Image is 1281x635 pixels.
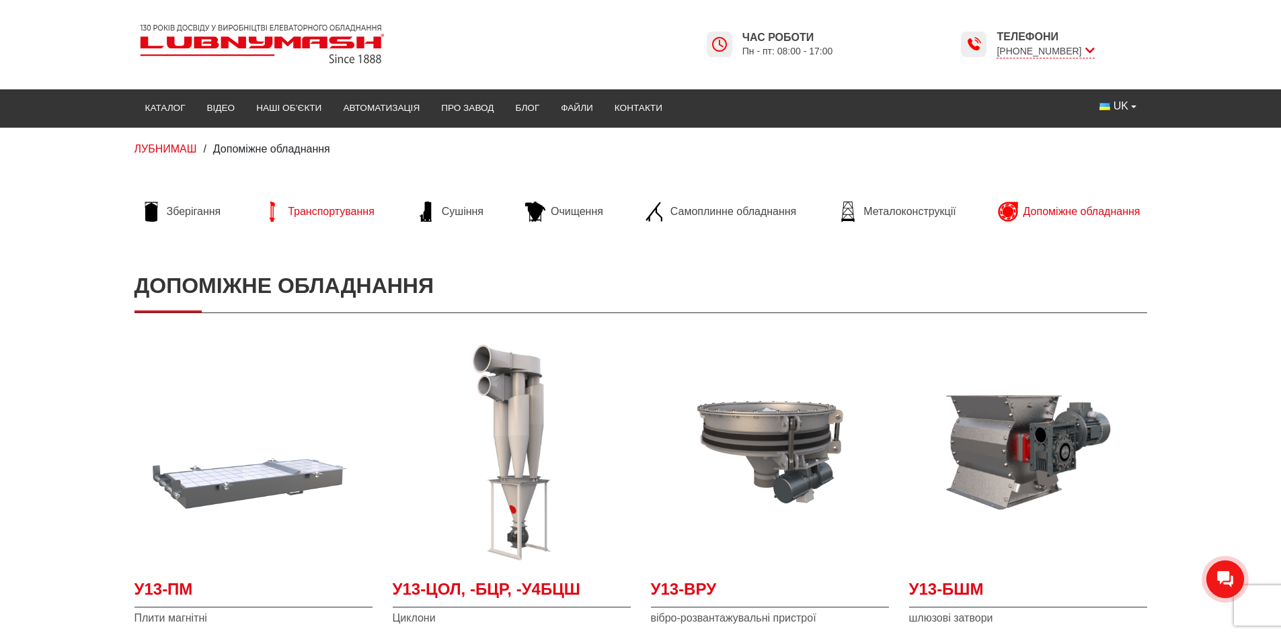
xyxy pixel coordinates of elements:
button: UK [1089,93,1147,119]
img: Lubnymash [134,19,390,69]
a: Каталог [134,93,196,123]
a: Відео [196,93,246,123]
img: Українська [1099,103,1110,110]
span: Самоплинне обладнання [670,204,796,219]
span: Циклони [393,611,631,626]
span: [PHONE_NUMBER] [997,44,1094,58]
a: Допоміжне обладнання [991,202,1147,222]
span: Транспортування [288,204,375,219]
a: Сушіння [410,202,490,222]
span: Пн - пт: 08:00 - 17:00 [742,45,833,58]
span: Допоміжне обладнання [1023,204,1140,219]
a: ЛУБНИМАШ [134,143,197,155]
span: Допоміжне обладнання [213,143,330,155]
a: Металоконструкції [831,202,962,222]
a: Про завод [430,93,504,123]
a: У13-ПМ [134,578,373,608]
span: Сушіння [442,204,483,219]
img: шлюзовий затвор [909,333,1147,571]
span: Очищення [551,204,603,219]
a: Наші об’єкти [245,93,332,123]
span: Час роботи [742,30,833,45]
a: Очищення [518,202,610,222]
a: Самоплинне обладнання [638,202,803,222]
span: / [203,143,206,155]
span: Металоконструкції [863,204,956,219]
a: Автоматизація [332,93,430,123]
img: Lubnymash time icon [711,36,728,52]
img: Lubnymash time icon [966,36,982,52]
span: вібро-розвантажувальні пристрої [651,611,889,626]
span: шлюзові затвори [909,611,1147,626]
span: Телефони [997,30,1094,44]
a: У13-ВРУ [651,578,889,608]
span: Зберігання [167,204,221,219]
span: Плити магнітні [134,611,373,626]
a: Зберігання [134,202,228,222]
a: У13-БШМ [909,578,1147,608]
a: Блог [504,93,550,123]
h1: Допоміжне обладнання [134,259,1147,312]
span: UK [1114,99,1128,114]
a: Файли [550,93,604,123]
a: Контакти [604,93,673,123]
a: Транспортування [256,202,381,222]
a: У13-ЦОЛ, -БЦР, -У4БЦШ [393,578,631,608]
